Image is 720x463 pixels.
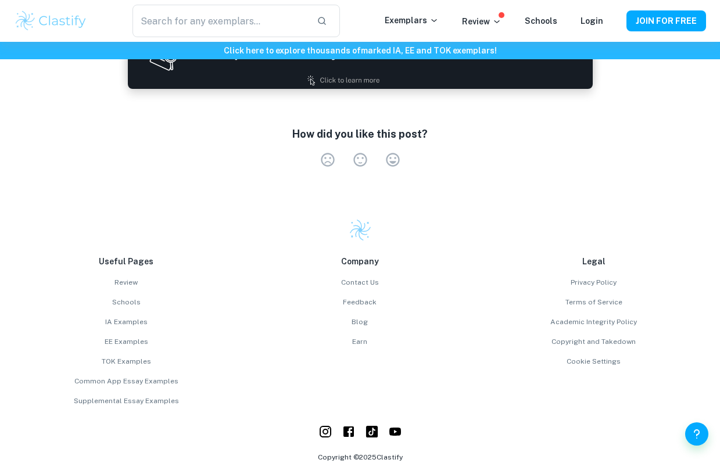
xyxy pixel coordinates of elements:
[581,16,603,26] a: Login
[14,336,238,347] a: EE Examples
[388,425,402,443] a: YouTube
[14,277,238,288] a: Review
[482,336,706,347] a: Copyright and Takedown
[482,277,706,288] a: Privacy Policy
[318,425,332,443] a: Instagram
[525,16,557,26] a: Schools
[482,255,706,268] p: Legal
[2,44,718,57] h6: Click here to explore thousands of marked IA, EE and TOK exemplars !
[14,9,88,33] img: Clastify logo
[14,396,238,406] a: Supplemental Essay Examples
[626,10,706,31] button: JOIN FOR FREE
[482,297,706,307] a: Terms of Service
[342,425,356,443] a: Facebook
[385,14,439,27] p: Exemplars
[248,297,472,307] a: Feedback
[14,356,238,367] a: TOK Examples
[14,297,238,307] a: Schools
[14,255,238,268] p: Useful Pages
[248,277,472,288] a: Contact Us
[132,5,308,37] input: Search for any exemplars...
[482,356,706,367] a: Cookie Settings
[14,452,706,462] p: Copyright © 2025 Clastify
[365,425,379,443] a: YouTube
[248,317,472,327] a: Blog
[292,126,428,142] h6: How did you like this post?
[685,422,708,446] button: Help and Feedback
[14,317,238,327] a: IA Examples
[349,218,372,242] img: Clastify logo
[248,255,472,268] p: Company
[462,15,502,28] p: Review
[482,317,706,327] a: Academic Integrity Policy
[248,336,472,347] a: Earn
[14,376,238,386] a: Common App Essay Examples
